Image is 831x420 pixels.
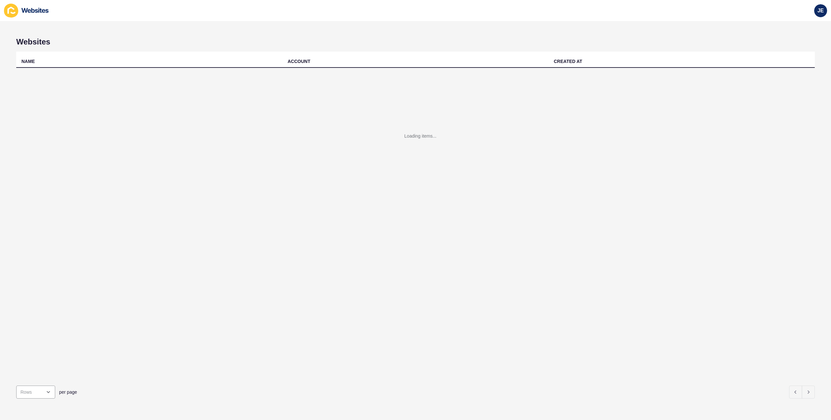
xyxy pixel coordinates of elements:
[404,133,437,139] div: Loading items...
[817,7,824,14] span: JE
[554,58,582,65] div: CREATED AT
[21,58,35,65] div: NAME
[16,37,815,46] h1: Websites
[59,389,77,395] span: per page
[16,386,55,399] div: open menu
[288,58,310,65] div: ACCOUNT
